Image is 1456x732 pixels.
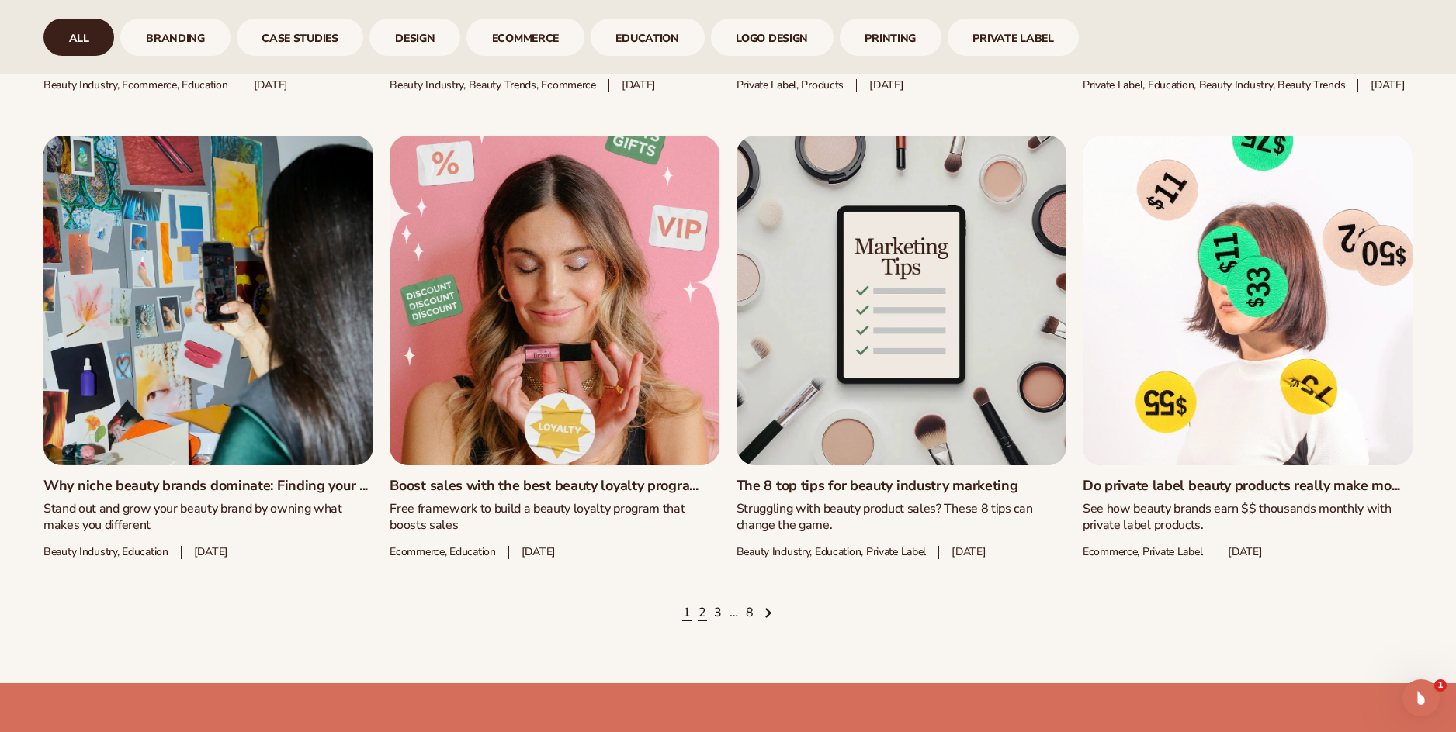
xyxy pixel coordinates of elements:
[761,605,774,622] a: Next page
[711,19,834,56] a: logo design
[369,19,460,56] div: 4 / 9
[120,19,230,56] div: 2 / 9
[1083,546,1202,559] span: Ecommerce, Private Label
[737,546,927,559] span: Beauty Industry, Education, Private Label
[730,605,738,622] span: …
[948,19,1080,56] a: Private Label
[237,19,364,56] a: case studies
[390,79,596,92] span: Beauty Industry, Beauty Trends, Ecommerce
[43,79,228,92] span: Beauty industry, Ecommerce, Education
[591,19,705,56] div: 6 / 9
[390,546,495,559] span: Ecommerce, Education
[746,605,754,622] a: Page 8
[714,605,722,622] a: Page 3
[237,19,364,56] div: 3 / 9
[43,605,1413,622] nav: Pagination
[466,19,584,56] a: ecommerce
[683,605,691,622] a: Page 1
[43,19,114,56] div: 1 / 9
[43,478,373,495] a: Why niche beauty brands dominate: Finding your ...
[591,19,705,56] a: Education
[1402,679,1440,716] iframe: Intercom live chat
[948,19,1080,56] div: 9 / 9
[369,19,460,56] a: design
[699,605,706,622] a: Page 2
[737,478,1066,495] a: The 8 top tips for beauty industry marketing
[120,19,230,56] a: branding
[840,19,941,56] div: 8 / 9
[1434,679,1447,692] span: 1
[466,19,584,56] div: 5 / 9
[1083,478,1413,495] a: Do private label beauty products really make mo...
[43,19,114,56] a: All
[43,546,168,559] span: Beauty Industry, Education
[711,19,834,56] div: 7 / 9
[840,19,941,56] a: printing
[390,478,719,495] a: Boost sales with the best beauty loyalty progra...
[1083,79,1345,92] span: Private Label, Education, Beauty Industry, Beauty Trends
[737,79,844,92] span: Private Label, Products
